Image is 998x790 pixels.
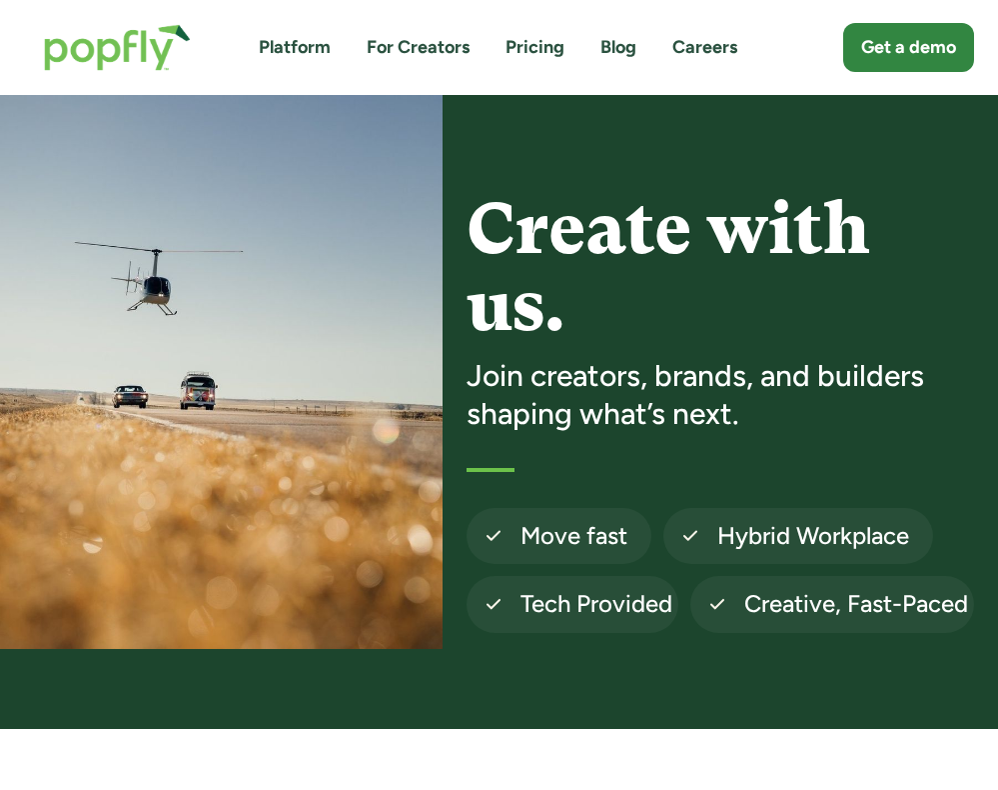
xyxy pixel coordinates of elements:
a: Get a demo [843,23,974,72]
h4: Tech Provided [520,588,672,620]
a: Platform [259,35,331,60]
h1: Create with us. [467,191,974,345]
h3: Join creators, brands, and builders shaping what’s next. [467,357,974,432]
a: Blog [600,35,636,60]
h4: Hybrid Workplace [717,520,909,552]
h4: Creative, Fast-Paced [744,588,968,620]
a: Pricing [505,35,564,60]
div: Get a demo [861,35,956,60]
a: For Creators [367,35,470,60]
a: Careers [672,35,737,60]
h4: Move fast [520,520,627,552]
a: home [24,4,211,91]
